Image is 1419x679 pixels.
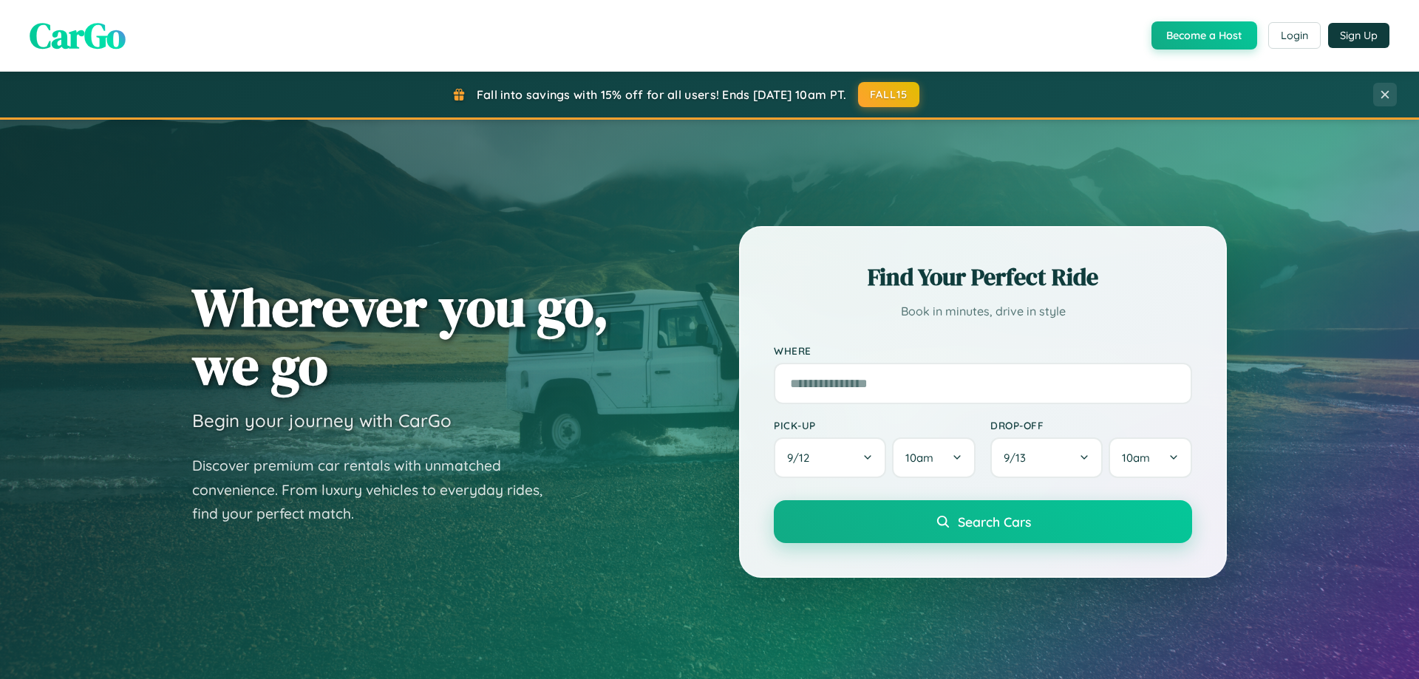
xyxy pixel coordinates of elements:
[192,454,562,526] p: Discover premium car rentals with unmatched convenience. From luxury vehicles to everyday rides, ...
[1122,451,1150,465] span: 10am
[1151,21,1257,50] button: Become a Host
[192,278,609,395] h1: Wherever you go, we go
[30,11,126,60] span: CarGo
[774,419,976,431] label: Pick-up
[1268,22,1321,49] button: Login
[1004,451,1033,465] span: 9 / 13
[990,419,1192,431] label: Drop-off
[958,513,1031,530] span: Search Cars
[1109,437,1192,478] button: 10am
[774,344,1192,357] label: Where
[477,87,847,102] span: Fall into savings with 15% off for all users! Ends [DATE] 10am PT.
[905,451,933,465] span: 10am
[1328,23,1389,48] button: Sign Up
[774,301,1192,322] p: Book in minutes, drive in style
[192,409,452,431] h3: Begin your journey with CarGo
[892,437,976,478] button: 10am
[774,500,1192,543] button: Search Cars
[990,437,1103,478] button: 9/13
[787,451,817,465] span: 9 / 12
[774,437,886,478] button: 9/12
[858,82,920,107] button: FALL15
[774,261,1192,293] h2: Find Your Perfect Ride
